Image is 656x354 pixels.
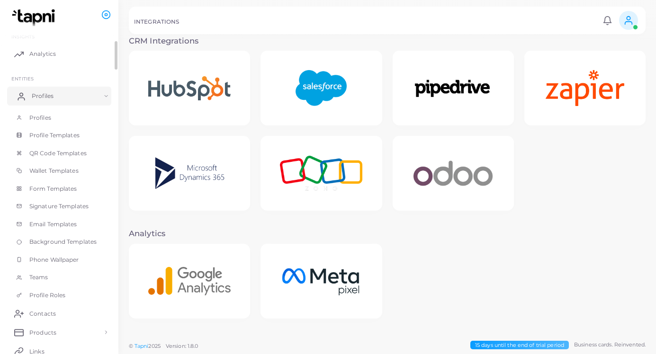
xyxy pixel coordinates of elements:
[29,114,51,122] span: Profiles
[11,76,34,81] span: ENTITIES
[29,131,80,140] span: Profile Templates
[7,233,111,251] a: Background Templates
[143,144,236,203] img: Microsoft Dynamics
[7,87,111,106] a: Profiles
[29,238,97,246] span: Background Templates
[32,92,54,100] span: Profiles
[29,149,87,158] span: QR Code Templates
[7,286,111,304] a: Profile Roles
[129,36,646,46] h3: CRM Integrations
[9,9,61,27] img: logo
[7,197,111,215] a: Signature Templates
[29,310,56,318] span: Contacts
[148,342,160,350] span: 2025
[29,273,48,282] span: Teams
[7,323,111,342] a: Products
[269,144,374,203] img: Zoho
[7,180,111,198] a: Form Templates
[29,167,79,175] span: Wallet Templates
[7,144,111,162] a: QR Code Templates
[7,44,111,63] a: Analytics
[29,185,77,193] span: Form Templates
[400,66,506,111] img: Pipedrive
[129,229,646,239] h3: Analytics
[269,253,374,309] img: Meta Pixel
[7,126,111,144] a: Profile Templates
[7,268,111,286] a: Teams
[7,162,111,180] a: Wallet Templates
[534,59,636,118] img: Zapier
[7,304,111,323] a: Contacts
[29,291,65,300] span: Profile Roles
[29,328,56,337] span: Products
[129,342,198,350] span: ©
[135,343,149,349] a: Tapni
[574,341,646,349] span: Business cards. Reinvented.
[29,50,56,58] span: Analytics
[402,144,504,203] img: Odoo
[29,202,89,211] span: Signature Templates
[7,215,111,233] a: Email Templates
[137,255,243,307] img: Google Analytics
[470,341,569,350] span: 15 days until the end of trial period
[166,343,198,349] span: Version: 1.8.0
[284,59,359,118] img: Salesforce
[29,256,79,264] span: Phone Wallpaper
[29,220,77,229] span: Email Templates
[7,109,111,127] a: Profiles
[137,65,243,112] img: Hubspot
[11,34,35,39] span: INSIGHTS
[134,18,179,25] h5: INTEGRATIONS
[7,251,111,269] a: Phone Wallpaper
